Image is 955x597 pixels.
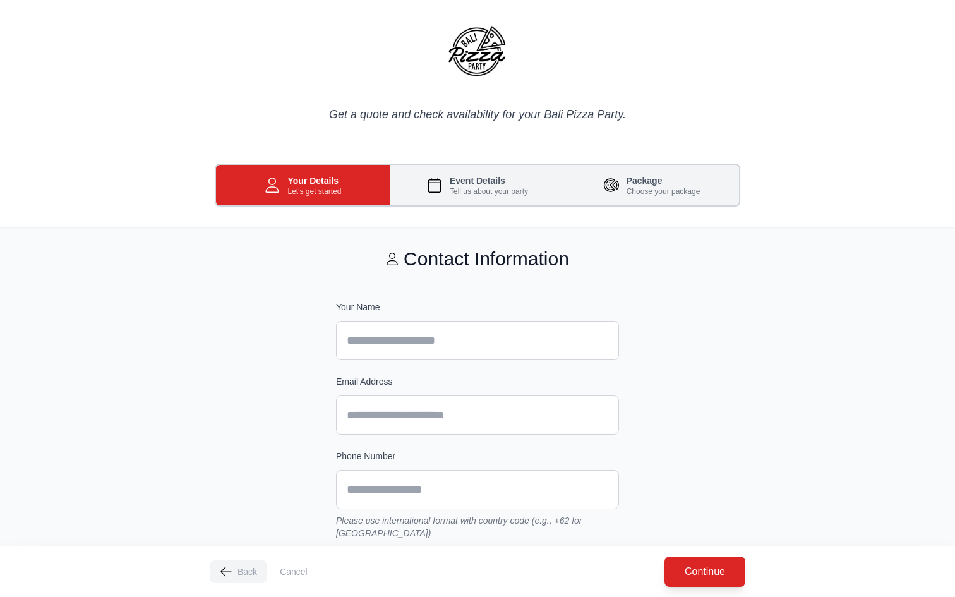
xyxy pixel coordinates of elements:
p: Choose your package [627,187,700,196]
p: Get a quote and check availability for your Bali Pizza Party. [210,106,745,123]
img: Bali Pizza Party [447,20,508,81]
img: Pizza [604,178,619,193]
label: Your Name [336,301,619,313]
p: Let's get started [287,187,341,196]
h2: Contact Information [210,248,745,270]
span: Back [237,565,257,578]
label: Email Address [336,375,619,388]
img: User [265,178,280,193]
img: User [386,253,399,265]
h3: Your Details [287,174,341,187]
h3: Event Details [450,174,528,187]
label: Phone Number [336,450,619,462]
p: Please use international format with country code (e.g., +62 for [GEOGRAPHIC_DATA]) [336,514,619,540]
button: Back [210,560,267,583]
img: Arrow Left [220,565,232,578]
button: Continue [664,557,745,587]
button: Cancel [275,563,313,581]
p: Tell us about your party [450,187,528,196]
h3: Package [627,174,700,187]
img: Calendar [427,178,442,193]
